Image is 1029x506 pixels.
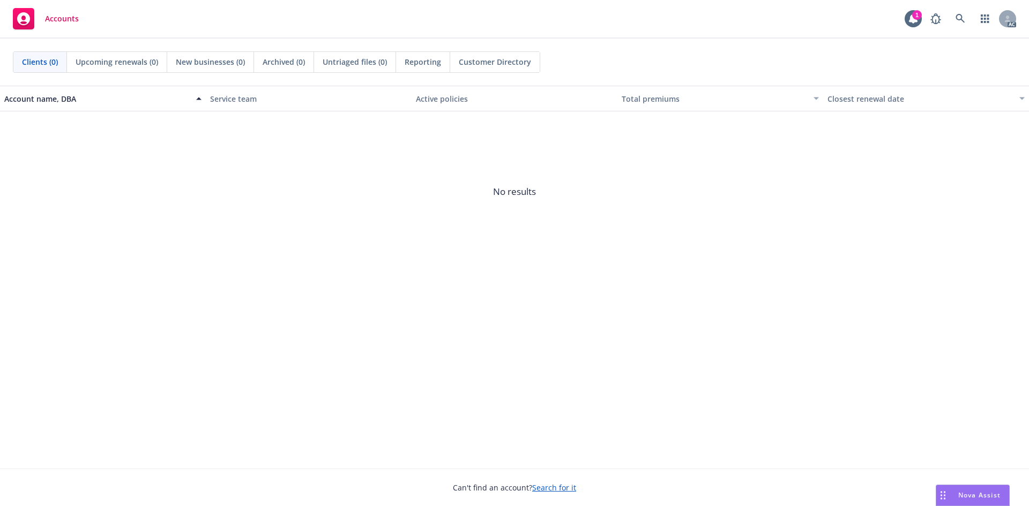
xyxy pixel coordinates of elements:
span: Untriaged files (0) [323,56,387,67]
a: Switch app [974,8,996,29]
span: New businesses (0) [176,56,245,67]
a: Report a Bug [925,8,946,29]
button: Nova Assist [936,485,1010,506]
span: Clients (0) [22,56,58,67]
span: Archived (0) [263,56,305,67]
span: Can't find an account? [453,482,576,493]
div: Active policies [416,93,613,104]
span: Customer Directory [459,56,531,67]
button: Active policies [412,86,617,111]
div: Total premiums [622,93,807,104]
div: Service team [210,93,407,104]
div: Drag to move [936,485,950,505]
a: Search [950,8,971,29]
div: Closest renewal date [827,93,1013,104]
div: Account name, DBA [4,93,190,104]
button: Closest renewal date [823,86,1029,111]
span: Nova Assist [958,490,1001,500]
div: 1 [912,10,922,20]
a: Accounts [9,4,83,34]
button: Service team [206,86,412,111]
span: Reporting [405,56,441,67]
a: Search for it [532,482,576,493]
span: Accounts [45,14,79,23]
button: Total premiums [617,86,823,111]
span: Upcoming renewals (0) [76,56,158,67]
